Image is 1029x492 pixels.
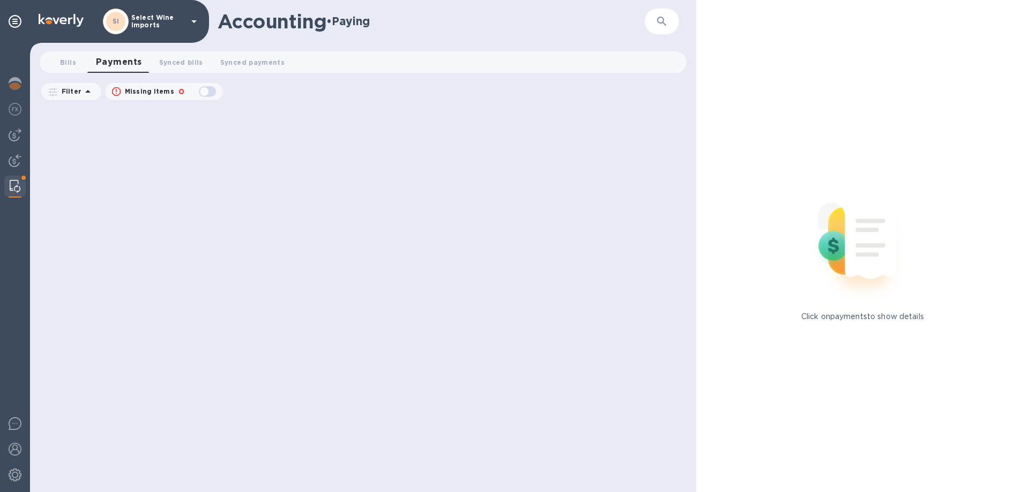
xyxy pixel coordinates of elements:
[57,87,81,96] p: Filter
[218,10,326,33] h1: Accounting
[801,311,924,322] p: Click on payments to show details
[131,14,185,29] p: Select Wine Imports
[220,57,285,68] span: Synced payments
[60,57,76,68] span: Bills
[4,11,26,32] div: Pin categories
[39,14,84,27] img: Logo
[96,55,142,70] span: Payments
[113,17,120,25] b: SI
[178,86,184,97] p: 0
[159,57,203,68] span: Synced bills
[326,14,370,28] h2: • Paying
[105,83,223,100] button: Missing items0
[9,103,21,116] img: Foreign exchange
[125,87,174,96] p: Missing items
